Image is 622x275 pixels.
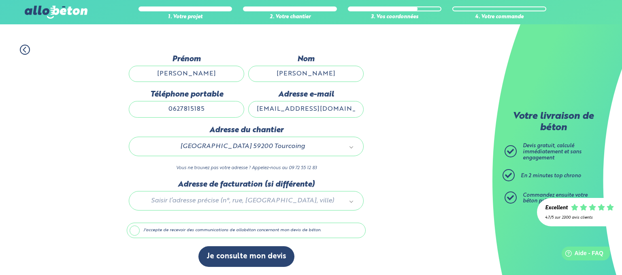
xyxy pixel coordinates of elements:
[137,141,355,152] a: [GEOGRAPHIC_DATA] 59200 Tourcoing
[550,243,613,266] iframe: Help widget launcher
[129,164,364,172] p: Vous ne trouvez pas votre adresse ? Appelez-nous au 09 72 55 12 83
[141,141,345,152] span: [GEOGRAPHIC_DATA] 59200 Tourcoing
[523,193,588,204] span: Commandez ensuite votre béton prêt à l'emploi
[521,173,581,178] span: En 2 minutes top chrono
[523,143,582,160] span: Devis gratuit, calculé immédiatement et sans engagement
[545,205,568,211] div: Excellent
[129,90,244,99] label: Téléphone portable
[507,111,600,133] p: Votre livraison de béton
[348,14,442,20] div: 3. Vos coordonnées
[545,215,614,220] div: 4.7/5 sur 2300 avis clients
[248,101,364,117] input: ex : contact@allobeton.fr
[243,14,337,20] div: 2. Votre chantier
[127,223,366,238] label: J'accepte de recevoir des communications de allobéton concernant mon devis de béton.
[248,90,364,99] label: Adresse e-mail
[25,6,87,19] img: allobéton
[198,246,294,267] button: Je consulte mon devis
[129,66,244,82] input: Quel est votre prénom ?
[138,14,232,20] div: 1. Votre projet
[248,66,364,82] input: Quel est votre nom de famille ?
[129,101,244,117] input: ex : 0642930817
[129,55,244,64] label: Prénom
[248,55,364,64] label: Nom
[129,126,364,135] label: Adresse du chantier
[452,14,546,20] div: 4. Votre commande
